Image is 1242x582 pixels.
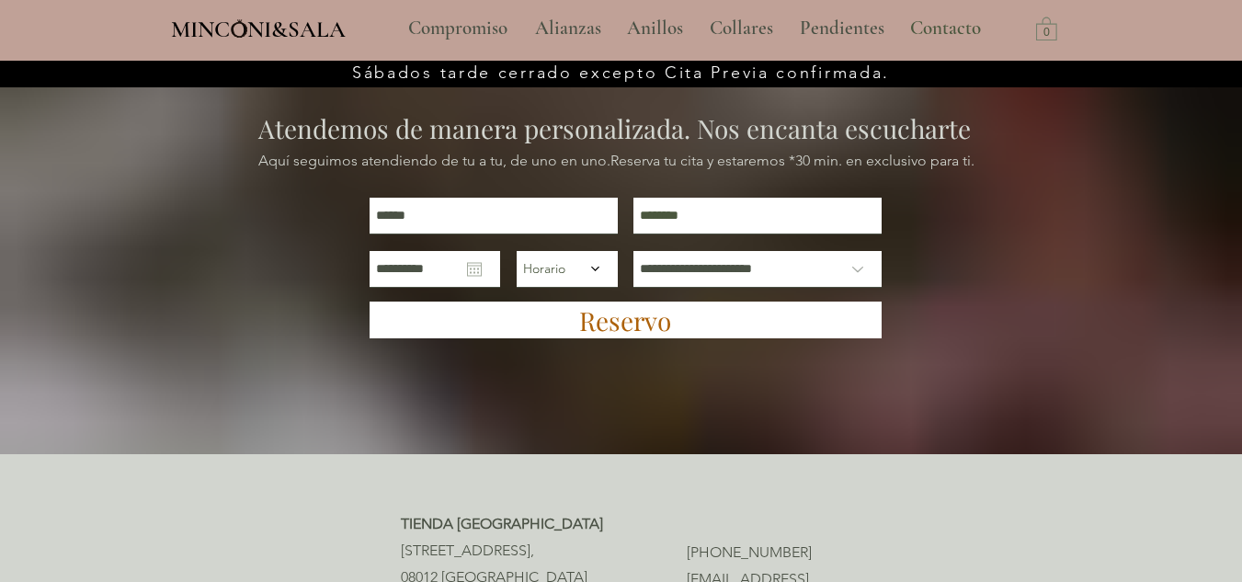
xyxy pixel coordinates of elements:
button: Abrir calendario [467,262,482,277]
span: Reserva tu cita y estaremos *30 min. en exclusivo para ti. [610,152,974,169]
a: Pendientes [786,6,896,51]
span: Sábados tarde cerrado excepto Cita Previa confirmada. [352,63,890,83]
a: Carrito con 0 ítems [1036,16,1057,40]
a: [PHONE_NUMBER] [687,543,812,561]
img: Minconi Sala [232,19,247,38]
span: MINCONI&SALA [171,16,346,43]
text: 0 [1043,27,1050,40]
nav: Sitio [359,6,1031,51]
span: [STREET_ADDRESS], [401,542,534,559]
p: Alianzas [526,6,610,51]
a: Collares [696,6,786,51]
span: Aquí seguimos atendiendo de tu a tu, de uno en uno. [258,152,610,169]
a: Contacto [896,6,996,51]
p: Pendientes [791,6,894,51]
p: Compromiso [399,6,517,51]
span: Reservo [579,302,671,338]
span: TIENDA [GEOGRAPHIC_DATA] [401,515,603,532]
p: Anillos [618,6,692,51]
button: Reservo [370,302,882,338]
a: Compromiso [394,6,521,51]
a: MINCONI&SALA [171,12,346,42]
p: Collares [701,6,782,51]
span: Atendemos de manera personalizada. Nos encanta escucharte [258,111,971,145]
a: Anillos [613,6,696,51]
p: Contacto [901,6,990,51]
a: Alianzas [521,6,613,51]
